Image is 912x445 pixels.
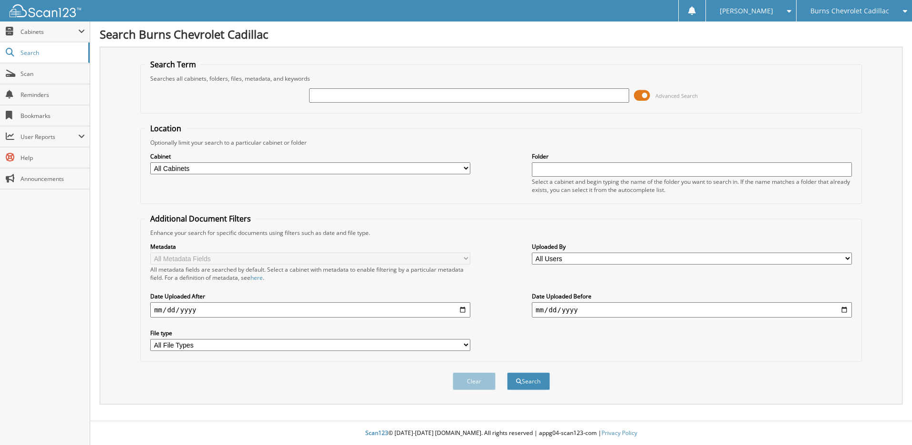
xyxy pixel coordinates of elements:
[532,243,852,251] label: Uploaded By
[453,372,496,390] button: Clear
[532,302,852,318] input: end
[90,422,912,445] div: © [DATE]-[DATE] [DOMAIN_NAME]. All rights reserved | appg04-scan123-com |
[532,178,852,194] div: Select a cabinet and begin typing the name of the folder you want to search in. If the name match...
[21,175,85,183] span: Announcements
[145,213,256,224] legend: Additional Document Filters
[532,152,852,160] label: Folder
[21,133,78,141] span: User Reports
[145,229,857,237] div: Enhance your search for specific documents using filters such as date and file type.
[21,49,83,57] span: Search
[145,123,186,134] legend: Location
[21,154,85,162] span: Help
[21,91,85,99] span: Reminders
[21,112,85,120] span: Bookmarks
[21,70,85,78] span: Scan
[532,292,852,300] label: Date Uploaded Before
[145,138,857,147] div: Optionally limit your search to a particular cabinet or folder
[864,399,912,445] iframe: Chat Widget
[810,8,889,14] span: Burns Chevrolet Cadillac
[150,243,470,251] label: Metadata
[150,265,470,282] div: All metadata fields are searched by default. Select a cabinet with metadata to enable filtering b...
[250,274,263,282] a: here
[21,28,78,36] span: Cabinets
[150,329,470,337] label: File type
[365,429,388,437] span: Scan123
[720,8,773,14] span: [PERSON_NAME]
[100,26,902,42] h1: Search Burns Chevrolet Cadillac
[150,292,470,300] label: Date Uploaded After
[507,372,550,390] button: Search
[601,429,637,437] a: Privacy Policy
[10,4,81,17] img: scan123-logo-white.svg
[150,152,470,160] label: Cabinet
[150,302,470,318] input: start
[145,74,857,83] div: Searches all cabinets, folders, files, metadata, and keywords
[145,59,201,70] legend: Search Term
[655,92,698,99] span: Advanced Search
